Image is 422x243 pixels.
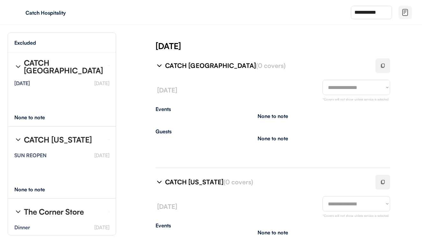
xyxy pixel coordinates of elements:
img: chevron-right%20%281%29.svg [156,178,163,186]
div: Events [156,107,390,112]
font: [DATE] [94,224,109,231]
div: Excluded [14,40,36,45]
div: Dinner [14,225,30,230]
font: [DATE] [157,202,177,210]
div: CATCH [US_STATE] [165,178,368,187]
div: None to note [258,114,288,119]
img: chevron-right%20%281%29.svg [14,208,22,216]
div: The Corner Store [24,208,84,216]
div: Guests [156,129,390,134]
div: None to note [258,136,288,141]
div: None to note [258,230,288,235]
div: SUN REOPEN [14,153,47,158]
div: [DATE] [156,40,422,52]
div: CATCH [GEOGRAPHIC_DATA] [165,61,368,70]
img: chevron-right%20%281%29.svg [14,63,22,70]
font: *Covers will not show unless service is selected [323,97,389,101]
font: [DATE] [94,152,109,158]
div: [DATE] [14,81,30,86]
font: (0 covers) [256,62,286,70]
img: chevron-right%20%281%29.svg [156,62,163,70]
div: Events [156,223,390,228]
div: CATCH [US_STATE] [24,136,92,144]
img: yH5BAEAAAAALAAAAAABAAEAAAIBRAA7 [13,7,23,18]
div: None to note [14,187,57,192]
div: Catch Hospitality [25,10,106,15]
font: (0 covers) [223,178,253,186]
img: file-02.svg [401,9,409,16]
font: [DATE] [157,86,177,94]
img: chevron-right%20%281%29.svg [14,136,22,144]
div: None to note [14,115,57,120]
div: CATCH [GEOGRAPHIC_DATA] [24,59,104,74]
font: *Covers will not show unless service is selected [323,214,389,217]
font: [DATE] [94,80,109,86]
